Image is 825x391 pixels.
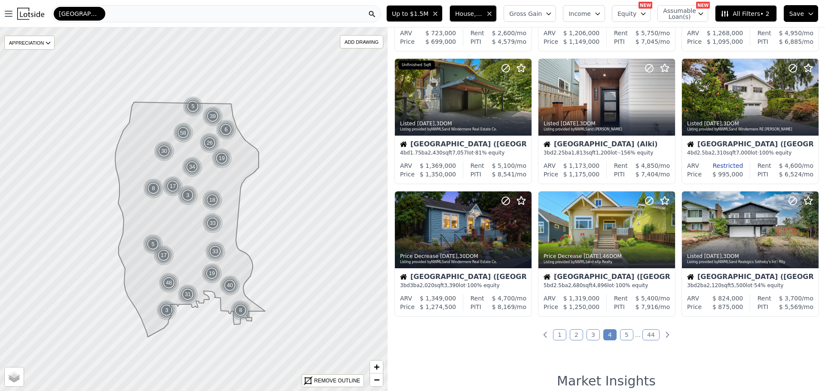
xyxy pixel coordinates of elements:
[449,5,497,22] button: House, Multifamily
[768,303,813,311] div: /mo
[177,185,198,206] div: 3
[400,120,527,127] div: Listed , 3 DOM
[504,5,556,22] button: Gross Gain
[712,171,743,178] span: $ 995,000
[340,36,383,48] div: ADD DRAWING
[220,275,241,296] img: g1.png
[707,282,721,288] span: 2,120
[568,282,583,288] span: 2,680
[704,121,722,127] time: 2025-09-12 13:18
[182,157,203,177] img: g1.png
[216,119,236,140] div: 6
[779,30,802,36] span: $ 4,950
[153,245,174,266] div: 17
[712,303,743,310] span: $ 875,000
[428,150,443,156] span: 2,430
[183,96,204,117] img: g1.png
[492,162,515,169] span: $ 5,100
[779,171,802,178] span: $ 6,524
[636,162,658,169] span: $ 4,850
[663,330,672,339] a: Next page
[687,149,813,156] div: 4 bd 2.5 ba sqft lot · 100% equity
[614,37,625,46] div: PITI
[614,303,625,311] div: PITI
[400,161,412,170] div: ARV
[707,30,743,36] span: $ 1,268,000
[635,331,641,338] a: Jump forward
[687,273,694,280] img: House
[687,120,814,127] div: Listed , 3 DOM
[687,161,699,170] div: ARV
[420,171,456,178] span: $ 1,350,000
[712,150,726,156] span: 2,310
[699,161,743,170] div: Restricted
[657,5,708,22] button: Assumable Loan(s)
[143,178,164,199] div: 8
[492,303,515,310] span: $ 8,169
[687,170,702,179] div: Price
[484,294,526,303] div: /mo
[159,273,180,293] img: g1.png
[663,8,691,20] span: Assumable Loan(s)
[509,9,542,18] span: Gross Gain
[172,122,194,144] div: 58
[420,162,456,169] span: $ 1,369,000
[154,141,175,161] img: g1.png
[758,29,771,37] div: Rent
[481,170,526,179] div: /mo
[444,282,458,288] span: 3,390
[417,121,435,127] time: 2025-09-12 14:44
[715,5,776,22] button: All Filters• 2
[143,178,164,199] img: g1.png
[721,9,769,18] span: All Filters • 2
[370,361,383,373] a: Zoom in
[544,29,556,37] div: ARV
[571,150,586,156] span: 1,813
[230,300,251,321] img: g1.png
[400,29,412,37] div: ARV
[544,120,671,127] div: Listed , 3 DOM
[779,38,802,45] span: $ 6,885
[681,58,818,184] a: Listed [DATE],3DOMListing provided byNWMLSand Windermere RE [PERSON_NAME]House[GEOGRAPHIC_DATA] (...
[400,282,526,289] div: 3 bd 3 ba sqft lot · 100% equity
[400,273,526,282] div: [GEOGRAPHIC_DATA] ([GEOGRAPHIC_DATA])
[544,253,671,260] div: Price Decrease , 46 DOM
[420,282,434,288] span: 2,020
[625,303,670,311] div: /mo
[230,300,251,321] div: 8
[400,253,527,260] div: Price Decrease , 30 DOM
[452,150,467,156] span: 7,057
[5,367,24,386] a: Layers
[758,161,771,170] div: Rent
[707,38,743,45] span: $ 1,095,000
[636,303,658,310] span: $ 7,916
[541,330,550,339] a: Previous page
[492,30,515,36] span: $ 2,600
[492,38,515,45] span: $ 4,579
[771,161,813,170] div: /mo
[544,37,558,46] div: Price
[687,273,813,282] div: [GEOGRAPHIC_DATA] ([GEOGRAPHIC_DATA])
[789,9,804,18] span: Save
[471,161,484,170] div: Rent
[687,29,699,37] div: ARV
[400,149,526,156] div: 4 bd 1.75 ba sqft lot · 81% equity
[153,245,174,266] img: g1.png
[471,37,481,46] div: PITI
[771,294,813,303] div: /mo
[563,38,600,45] span: $ 1,149,000
[628,161,670,170] div: /mo
[484,29,526,37] div: /mo
[314,377,360,385] div: REMOVE OUTLINE
[704,253,722,259] time: 2025-09-12 00:00
[440,253,458,259] time: 2025-09-12 03:54
[768,170,813,179] div: /mo
[471,294,484,303] div: Rent
[538,58,675,184] a: Listed [DATE],3DOMListing provided byNWMLSand [PERSON_NAME]House[GEOGRAPHIC_DATA] (Alki)3bd2.25ba...
[758,170,768,179] div: PITI
[143,234,164,255] img: g1.png
[696,2,710,9] div: NEW
[563,295,600,302] span: $ 1,319,000
[400,303,415,311] div: Price
[642,329,660,340] a: Page 44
